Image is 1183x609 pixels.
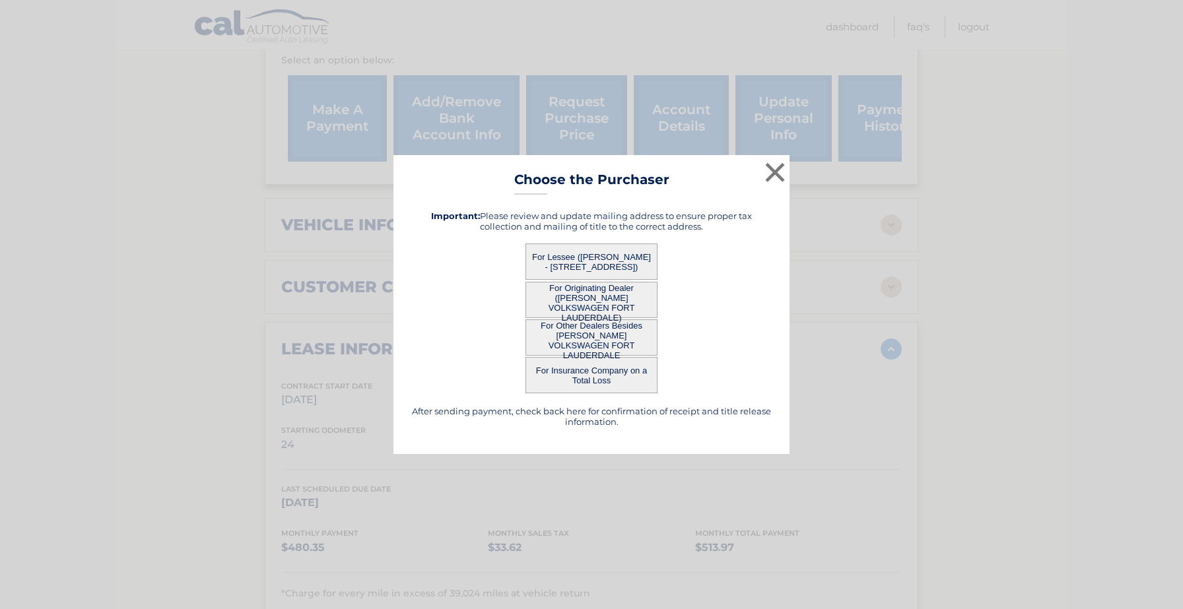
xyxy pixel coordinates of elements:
[410,406,773,427] h5: After sending payment, check back here for confirmation of receipt and title release information.
[514,172,669,195] h3: Choose the Purchaser
[762,159,788,185] button: ×
[525,319,658,356] button: For Other Dealers Besides [PERSON_NAME] VOLKSWAGEN FORT LAUDERDALE
[410,210,773,232] h5: Please review and update mailing address to ensure proper tax collection and mailing of title to ...
[525,357,658,393] button: For Insurance Company on a Total Loss
[431,210,480,221] strong: Important:
[525,282,658,318] button: For Originating Dealer ([PERSON_NAME] VOLKSWAGEN FORT LAUDERDALE)
[525,243,658,280] button: For Lessee ([PERSON_NAME] - [STREET_ADDRESS])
